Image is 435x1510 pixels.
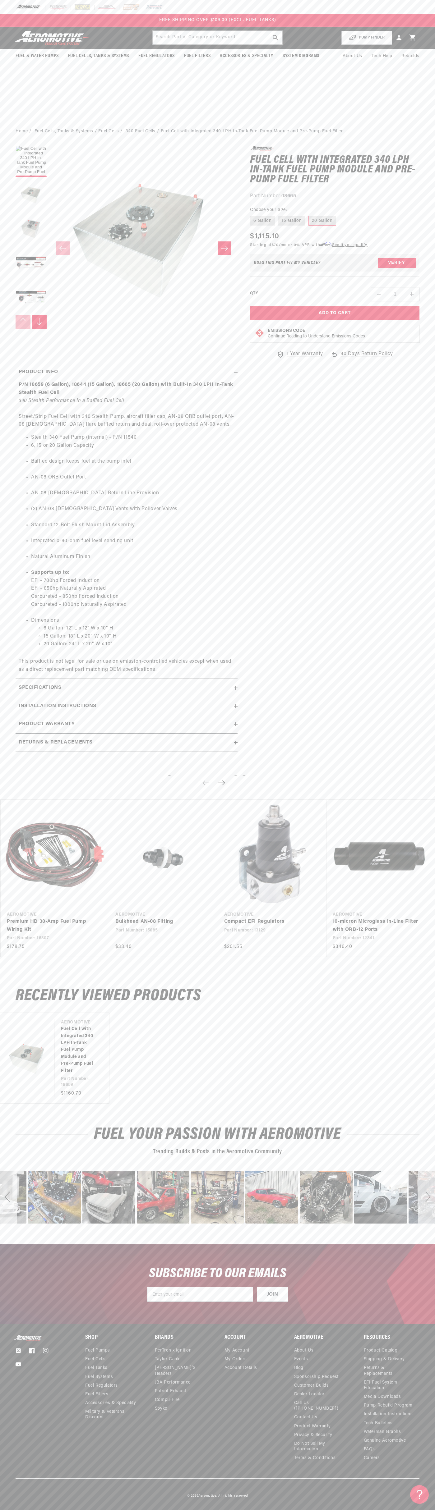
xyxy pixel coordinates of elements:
[250,207,287,213] legend: Choose your Size:
[364,1436,406,1445] a: Genuine Aeromotive
[31,474,234,489] li: AN-08 ORB Outlet Port
[269,31,282,44] button: search button
[294,1439,345,1454] a: Do Not Sell My Information
[245,1171,298,1224] div: Photo from a Shopper
[28,1171,81,1224] div: image number 10
[138,53,175,59] span: Fuel Regulators
[16,679,238,697] summary: Specifications
[31,521,234,537] li: Standard 12-Bolt Flush Mount Lid Assembly
[16,315,30,329] button: Slide left
[343,54,362,58] span: About Us
[250,231,279,242] span: $1,115.10
[218,241,231,255] button: Slide right
[364,1378,415,1393] a: EFI Fuel System Education
[155,1404,167,1413] a: Spyke
[16,282,47,313] button: Load image 5 in gallery view
[354,1171,407,1224] div: Photo from a Shopper
[341,31,392,45] button: PUMP FINDER
[68,53,129,59] span: Fuel Cells, Tanks & Systems
[16,53,59,59] span: Fuel & Water Pumps
[331,350,393,364] a: 90 Days Return Policy
[397,49,424,64] summary: Rebuilds
[82,1171,135,1224] div: Photo from a Shopper
[283,53,319,59] span: System Diagrams
[16,776,419,790] h2: You may also like
[7,918,97,934] a: Premium HD 30-Amp Fuel Pump Wiring Kit
[250,155,419,185] h1: Fuel Cell with Integrated 340 LPH In-Tank Fuel Pump Module and Pre-Pump Fuel Filter
[126,128,155,135] a: 340 Fuel Cells
[191,1171,244,1224] div: image number 13
[13,30,91,45] img: Aeromotive
[294,1431,332,1439] a: Privacy & Security
[16,214,47,245] button: Load image 3 in gallery view
[16,715,238,733] summary: Product warranty
[179,49,215,63] summary: Fuel Filters
[35,128,99,135] li: Fuel Cells, Tanks & Systems
[364,1410,413,1419] a: Installation Instructions
[224,918,314,926] a: Compact EFI Regulators
[85,1355,106,1364] a: Fuel Cells
[16,146,47,177] button: Load image 1 in gallery view
[187,1494,217,1498] small: © 2025 .
[16,180,47,211] button: Load image 2 in gallery view
[19,720,75,728] h2: Product warranty
[224,1364,257,1372] a: Account Details
[218,1494,248,1498] small: All rights reserved
[31,442,234,458] li: 6, 15 or 20 Gallon Capacity
[31,569,234,617] li: EFI - 700hp Forced Induction EFI - 850hp Naturally Aspirated Carbureted - 850hp Forced Induction ...
[294,1399,345,1413] a: Call Us ([PHONE_NUMBER])
[364,1419,393,1428] a: Tech Bulletins
[153,31,283,44] input: Search by Part Number, Category or Keyword
[268,328,305,333] strong: Emissions Code
[282,194,296,199] strong: 18665
[338,49,367,64] a: About Us
[198,1494,216,1498] a: Aeromotive
[215,49,278,63] summary: Accessories & Specialty
[98,128,124,135] li: Fuel Cells
[294,1390,325,1399] a: Dealer Locator
[215,776,229,790] button: Next slide
[85,1348,110,1355] a: Fuel Pumps
[378,258,416,268] button: Verify
[418,1171,435,1224] div: Next
[85,1364,108,1372] a: Fuel Tanks
[56,241,70,255] button: Slide left
[364,1364,415,1378] a: Returns & Replacements
[278,216,305,226] label: 15 Gallon
[32,315,47,329] button: Slide right
[199,776,213,790] button: Previous slide
[11,49,63,63] summary: Fuel & Water Pumps
[159,18,276,22] span: FREE SHIPPING OVER $109.00 (EXCL. FUEL TANKS)
[44,625,234,633] li: 6 Gallon: 12" L x 12" W x 10" H
[155,1378,191,1387] a: JBA Performance
[277,350,323,358] a: 1 Year Warranty
[184,53,211,59] span: Fuel Filters
[367,49,397,64] summary: Tech Help
[250,306,419,320] button: Add to Cart
[31,553,234,569] li: Natural Aluminum Finish
[255,328,265,338] img: Emissions code
[333,918,423,934] a: 10-micron Microglass In-Line Filter with ORB-12 Ports
[31,434,234,442] li: Stealth 340 Fuel Pump (internal) - P/N 11540
[372,53,392,60] span: Tech Help
[155,1396,180,1404] a: Compu-Fire
[155,1348,192,1355] a: PerTronix Ignition
[250,216,275,226] label: 6 Gallon
[294,1373,339,1381] a: Sponsorship Request
[224,1355,247,1364] a: My Orders
[153,1149,282,1155] span: Trending Builds & Posts in the Aeromotive Community
[294,1422,331,1431] a: Product Warranty
[250,242,367,248] p: Starting at /mo or 0% APR with .
[220,53,273,59] span: Accessories & Specialty
[149,1267,286,1281] span: SUBSCRIBE TO OUR EMAILS
[364,1393,401,1401] a: Media Downloads
[294,1355,308,1364] a: Events
[147,1287,253,1302] input: Enter your email
[340,350,393,364] span: 90 Days Return Policy
[31,570,70,575] strong: Supports up to:
[155,1387,186,1396] a: Patriot Exhaust
[16,697,238,715] summary: Installation Instructions
[13,1335,44,1341] img: Aeromotive
[19,382,233,395] strong: P/N 18659 (6 Gallon), 18644 (15 Gallon), 18665 (20 Gallon) with Built-In 340 LPH In-Tank Stealth ...
[364,1355,405,1364] a: Shipping & Delivery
